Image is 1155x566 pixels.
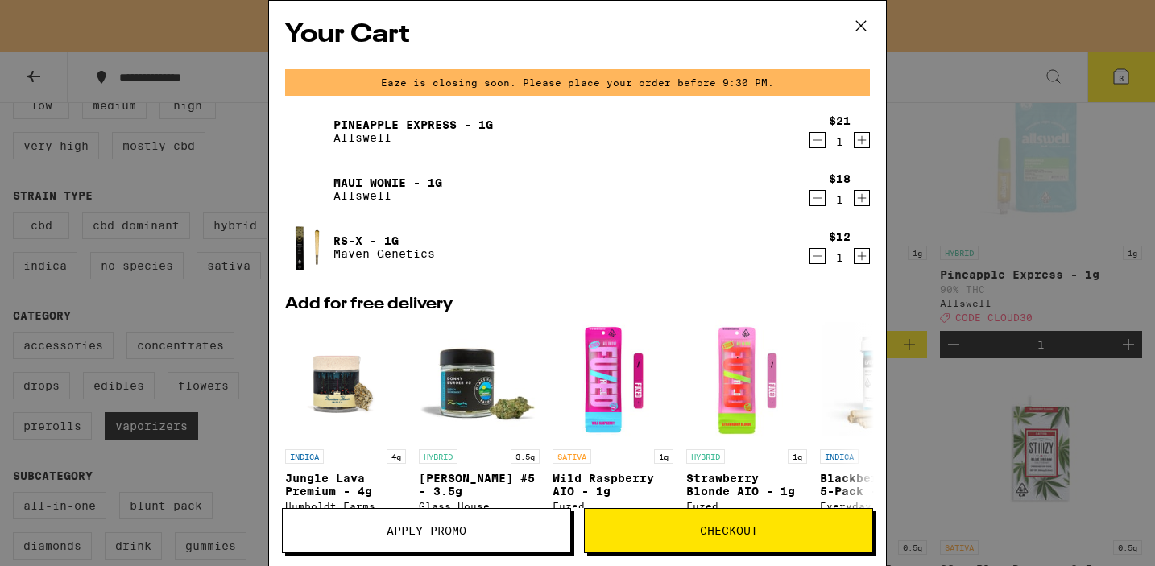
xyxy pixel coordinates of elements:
[686,449,725,464] p: HYBRID
[829,230,851,243] div: $12
[285,69,870,96] div: Eaze is closing soon. Please place your order before 9:30 PM.
[285,472,406,498] p: Jungle Lava Premium - 4g
[829,251,851,264] div: 1
[584,508,873,553] button: Checkout
[419,501,540,511] div: Glass House
[686,472,807,498] p: Strawberry Blonde AIO - 1g
[820,320,941,441] img: Everyday - Blackberry Kush 5-Pack - 3.5g
[282,508,571,553] button: Apply Promo
[387,449,406,464] p: 4g
[333,234,435,247] a: RS-X - 1g
[854,132,870,148] button: Increment
[654,449,673,464] p: 1g
[829,172,851,185] div: $18
[333,131,493,144] p: Allswell
[285,320,406,534] a: Open page for Jungle Lava Premium - 4g from Humboldt Farms
[553,320,673,441] img: Fuzed - Wild Raspberry AIO - 1g
[419,320,540,534] a: Open page for Donny Burger #5 - 3.5g from Glass House
[854,248,870,264] button: Increment
[553,449,591,464] p: SATIVA
[333,189,442,202] p: Allswell
[553,320,673,534] a: Open page for Wild Raspberry AIO - 1g from Fuzed
[333,247,435,260] p: Maven Genetics
[829,135,851,148] div: 1
[820,449,859,464] p: INDICA
[829,114,851,127] div: $21
[820,472,941,498] p: Blackberry Kush 5-Pack - 3.5g
[829,193,851,206] div: 1
[809,132,826,148] button: Decrement
[419,320,540,441] img: Glass House - Donny Burger #5 - 3.5g
[686,501,807,511] div: Fuzed
[387,525,466,536] span: Apply Promo
[285,501,406,511] div: Humboldt Farms
[419,472,540,498] p: [PERSON_NAME] #5 - 3.5g
[285,225,330,270] img: RS-X - 1g
[285,17,870,53] h2: Your Cart
[10,11,116,24] span: Hi. Need any help?
[285,320,406,441] img: Humboldt Farms - Jungle Lava Premium - 4g
[809,248,826,264] button: Decrement
[553,472,673,498] p: Wild Raspberry AIO - 1g
[285,296,870,312] h2: Add for free delivery
[820,501,941,511] div: Everyday
[686,320,807,534] a: Open page for Strawberry Blonde AIO - 1g from Fuzed
[820,320,941,534] a: Open page for Blackberry Kush 5-Pack - 3.5g from Everyday
[809,190,826,206] button: Decrement
[686,320,807,441] img: Fuzed - Strawberry Blonde AIO - 1g
[553,501,673,511] div: Fuzed
[285,109,330,154] img: Pineapple Express - 1g
[854,190,870,206] button: Increment
[511,449,540,464] p: 3.5g
[333,118,493,131] a: Pineapple Express - 1g
[333,176,442,189] a: Maui Wowie - 1g
[285,167,330,212] img: Maui Wowie - 1g
[788,449,807,464] p: 1g
[419,449,457,464] p: HYBRID
[700,525,758,536] span: Checkout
